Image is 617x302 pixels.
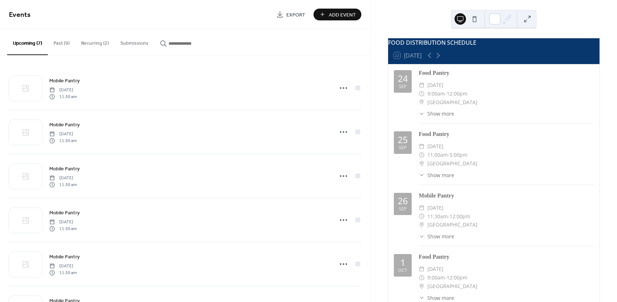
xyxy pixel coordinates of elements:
[49,219,77,225] span: [DATE]
[419,204,425,212] div: ​
[49,269,77,276] span: 11:30 am
[427,273,445,282] span: 9:00am
[419,69,594,77] div: Food Pantry
[427,233,454,240] span: Show more
[271,9,311,20] a: Export
[427,294,454,302] span: Show more
[9,8,31,22] span: Events
[427,220,477,229] span: [GEOGRAPHIC_DATA]
[48,29,75,54] button: Past (9)
[419,110,425,117] div: ​
[427,204,443,212] span: [DATE]
[427,151,448,159] span: 11:00am
[419,233,425,240] div: ​
[419,294,454,302] button: ​Show more
[427,110,454,117] span: Show more
[398,268,407,273] div: Oct
[400,258,405,267] div: 1
[398,74,408,83] div: 24
[419,265,425,273] div: ​
[445,89,447,98] span: -
[49,209,80,217] a: Mobile Pantry
[49,165,80,173] a: Mobile Pantry
[427,171,454,179] span: Show more
[419,110,454,117] button: ​Show more
[49,225,77,232] span: 11:30 am
[427,159,477,168] span: [GEOGRAPHIC_DATA]
[398,196,408,205] div: 26
[7,29,48,55] button: Upcoming (7)
[427,81,443,89] span: [DATE]
[419,171,454,179] button: ​Show more
[419,294,425,302] div: ​
[49,87,77,93] span: [DATE]
[419,212,425,221] div: ​
[49,181,77,188] span: 11:30 am
[427,212,448,221] span: 11:30am
[329,11,356,19] span: Add Event
[450,151,467,159] span: 5:00pm
[419,233,454,240] button: ​Show more
[49,77,80,85] span: Mobile Pantry
[49,77,80,85] a: Mobile Pantry
[398,135,408,144] div: 25
[49,93,77,100] span: 11:30 am
[49,121,80,129] span: Mobile Pantry
[419,130,594,138] div: Food Pantry
[419,253,594,261] div: Food Pantry
[286,11,305,19] span: Export
[419,89,425,98] div: ​
[419,220,425,229] div: ​
[49,209,80,217] span: Mobile Pantry
[388,38,600,47] div: FOOD DISTRIBUTION SCHEDULE
[419,171,425,179] div: ​
[419,142,425,151] div: ​
[419,159,425,168] div: ​
[49,175,77,181] span: [DATE]
[419,273,425,282] div: ​
[419,282,425,291] div: ​
[448,151,450,159] span: -
[49,137,77,144] span: 11:30 am
[115,29,154,54] button: Submissions
[49,253,80,261] a: Mobile Pantry
[419,81,425,89] div: ​
[427,89,445,98] span: 9:00am
[427,265,443,273] span: [DATE]
[49,253,80,261] span: Mobile Pantry
[399,146,407,150] div: Sep
[450,212,470,221] span: 12:00pm
[49,131,77,137] span: [DATE]
[427,98,477,107] span: [GEOGRAPHIC_DATA]
[399,207,407,211] div: Sep
[399,84,407,89] div: Sep
[419,191,594,200] div: Mobile Pantry
[447,273,467,282] span: 12:00pm
[419,98,425,107] div: ​
[313,9,361,20] button: Add Event
[427,282,477,291] span: [GEOGRAPHIC_DATA]
[75,29,115,54] button: Recurring (2)
[49,263,77,269] span: [DATE]
[448,212,450,221] span: -
[445,273,447,282] span: -
[427,142,443,151] span: [DATE]
[447,89,467,98] span: 12:00pm
[419,151,425,159] div: ​
[49,121,80,129] a: Mobile Pantry
[49,165,80,173] span: Mobile Pantry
